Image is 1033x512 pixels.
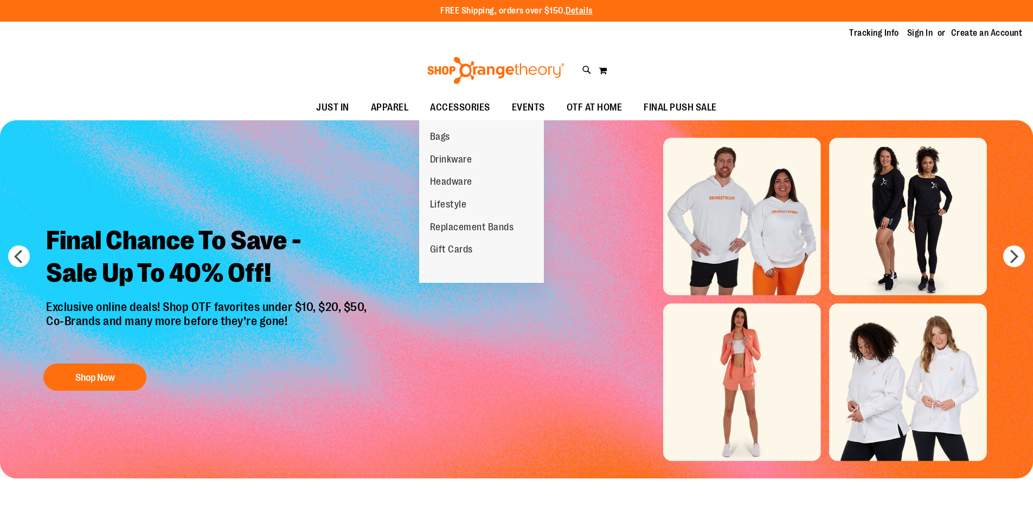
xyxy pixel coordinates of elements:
span: Headware [430,176,472,190]
span: ACCESSORIES [430,95,490,120]
h2: Final Chance To Save - Sale Up To 40% Off! [38,216,378,300]
span: Gift Cards [430,244,473,257]
a: APPAREL [360,95,420,120]
a: EVENTS [501,95,556,120]
span: OTF AT HOME [567,95,623,120]
span: Replacement Bands [430,222,514,235]
p: FREE Shipping, orders over $150. [440,5,593,17]
span: Bags [430,131,450,145]
span: APPAREL [371,95,409,120]
a: Final Chance To Save -Sale Up To 40% Off! Exclusive online deals! Shop OTF favorites under $10, $... [38,216,378,397]
span: FINAL PUSH SALE [644,95,717,120]
a: Details [566,6,593,16]
button: Shop Now [43,364,146,391]
button: next [1003,245,1025,267]
a: Bags [419,126,461,148]
p: Exclusive online deals! Shop OTF favorites under $10, $20, $50, Co-Brands and many more before th... [38,300,378,353]
a: Drinkware [419,148,483,171]
a: Lifestyle [419,193,478,216]
span: JUST IN [316,95,349,120]
button: prev [8,245,30,267]
a: Tracking Info [849,27,899,39]
a: ACCESSORIES [419,95,501,120]
img: Shop Orangetheory [426,57,566,84]
a: Create an Account [951,27,1023,39]
span: Lifestyle [430,199,467,212]
span: EVENTS [512,95,545,120]
span: Drinkware [430,154,472,167]
a: Sign In [907,27,933,39]
a: JUST IN [305,95,360,120]
a: FINAL PUSH SALE [633,95,728,120]
a: Replacement Bands [419,216,525,239]
a: Headware [419,171,483,193]
a: Gift Cards [419,238,484,261]
ul: ACCESSORIES [419,120,544,283]
a: OTF AT HOME [556,95,633,120]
